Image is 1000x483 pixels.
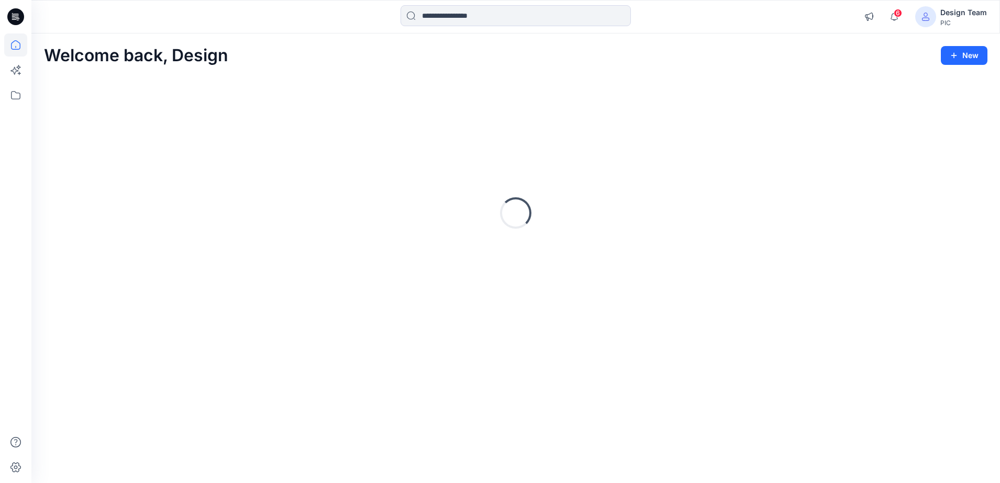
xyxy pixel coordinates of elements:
h2: Welcome back, Design [44,46,228,65]
div: Design Team [940,6,987,19]
svg: avatar [921,13,930,21]
div: PIC [940,19,987,27]
button: New [941,46,987,65]
span: 6 [894,9,902,17]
